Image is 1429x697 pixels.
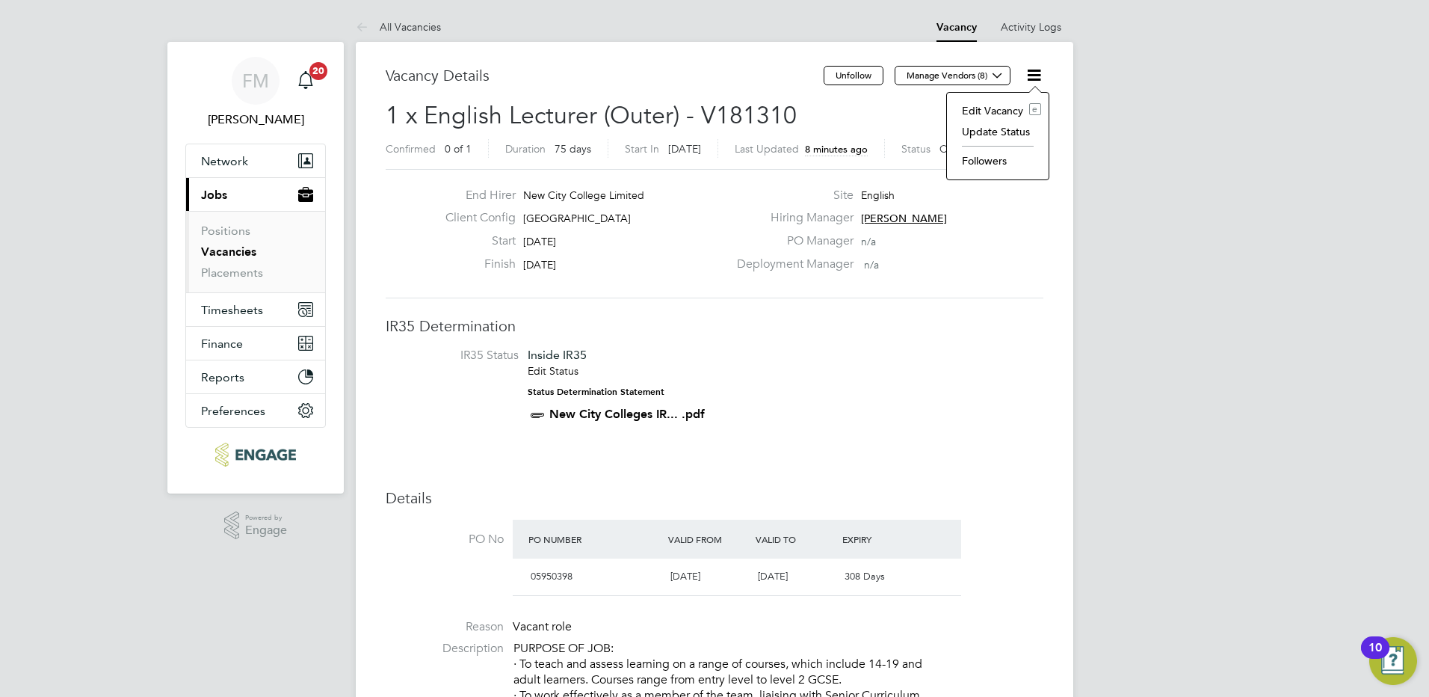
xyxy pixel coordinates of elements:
[864,258,879,271] span: n/a
[625,142,659,156] label: Start In
[939,142,967,156] span: Open
[1369,637,1417,685] button: Open Resource Center, 10 new notifications
[201,245,256,259] a: Vacancies
[401,348,519,363] label: IR35 Status
[523,212,631,225] span: [GEOGRAPHIC_DATA]
[824,66,883,85] button: Unfollow
[445,142,472,156] span: 0 of 1
[309,62,327,80] span: 20
[1029,103,1041,115] i: e
[1001,20,1061,34] a: Activity Logs
[805,143,868,156] span: 8 minutes ago
[1368,648,1382,667] div: 10
[356,20,441,34] a: All Vacancies
[728,257,854,272] label: Deployment Manager
[245,524,287,537] span: Engage
[201,265,263,280] a: Placements
[523,235,556,248] span: [DATE]
[901,142,930,156] label: Status
[386,316,1043,336] h3: IR35 Determination
[386,619,504,635] label: Reason
[201,224,250,238] a: Positions
[186,394,325,427] button: Preferences
[525,526,664,553] div: PO Number
[728,233,854,249] label: PO Manager
[861,235,876,248] span: n/a
[201,303,263,317] span: Timesheets
[670,570,700,583] span: [DATE]
[186,144,325,177] button: Network
[528,348,587,362] span: Inside IR35
[185,443,326,467] a: Go to home page
[954,100,1041,121] li: Edit Vacancy
[513,619,572,634] span: Vacant role
[386,142,436,156] label: Confirmed
[433,233,516,249] label: Start
[245,512,287,524] span: Powered by
[386,66,824,85] h3: Vacancy Details
[215,443,295,467] img: ncclondon-logo-retina.png
[505,142,546,156] label: Duration
[668,142,701,156] span: [DATE]
[531,570,572,583] span: 05950398
[728,210,854,226] label: Hiring Manager
[186,211,325,292] div: Jobs
[861,188,895,202] span: English
[242,71,269,90] span: FM
[433,188,516,203] label: End Hirer
[758,570,788,583] span: [DATE]
[664,526,752,553] div: Valid From
[433,257,516,272] label: Finish
[845,570,885,583] span: 308 Days
[185,57,326,129] a: FM[PERSON_NAME]
[186,178,325,211] button: Jobs
[936,21,977,34] a: Vacancy
[201,188,227,202] span: Jobs
[839,526,926,553] div: Expiry
[954,121,1041,142] li: Update Status
[201,404,265,418] span: Preferences
[186,360,325,393] button: Reports
[186,327,325,360] button: Finance
[895,66,1010,85] button: Manage Vendors (8)
[186,293,325,326] button: Timesheets
[735,142,799,156] label: Last Updated
[201,154,248,168] span: Network
[433,210,516,226] label: Client Config
[224,512,288,540] a: Powered byEngage
[167,42,344,494] nav: Main navigation
[386,532,504,547] label: PO No
[185,111,326,129] span: Fiona Matthews
[523,188,644,202] span: New City College Limited
[291,57,321,105] a: 20
[752,526,839,553] div: Valid To
[386,101,797,130] span: 1 x English Lecturer (Outer) - V181310
[528,364,578,378] a: Edit Status
[386,641,504,657] label: Description
[549,407,705,421] a: New City Colleges IR... .pdf
[523,258,556,271] span: [DATE]
[528,387,664,397] strong: Status Determination Statement
[861,212,947,225] span: [PERSON_NAME]
[728,188,854,203] label: Site
[954,150,1041,171] li: Followers
[386,488,1043,508] h3: Details
[201,337,243,351] span: Finance
[555,142,591,156] span: 75 days
[201,370,244,384] span: Reports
